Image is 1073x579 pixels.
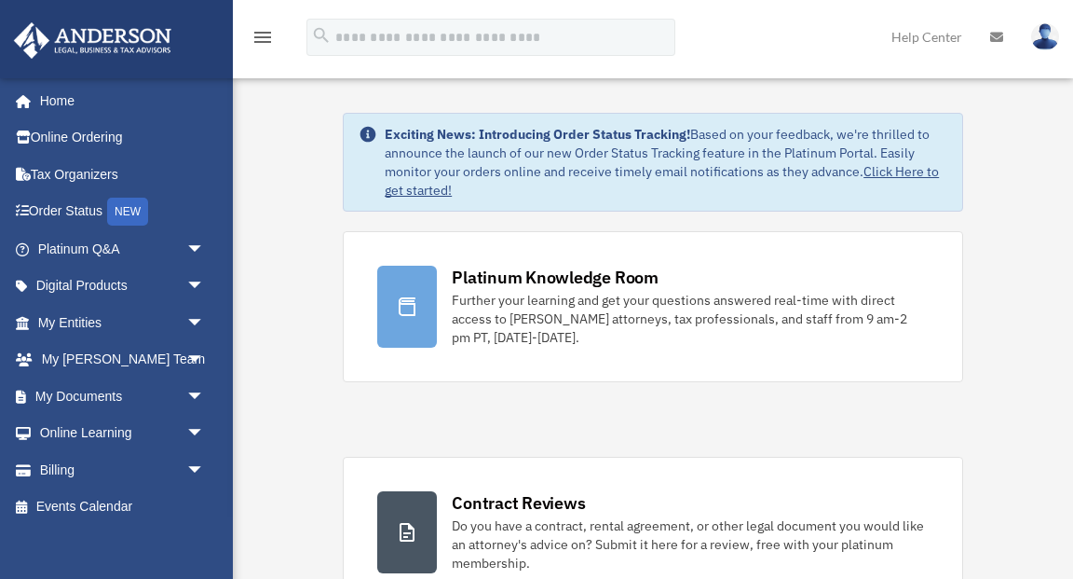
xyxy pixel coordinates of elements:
div: Based on your feedback, we're thrilled to announce the launch of our new Order Status Tracking fe... [385,125,947,200]
span: arrow_drop_down [186,268,224,306]
a: Online Ordering [13,119,233,157]
span: arrow_drop_down [186,415,224,453]
a: Tax Organizers [13,156,233,193]
a: Platinum Q&Aarrow_drop_down [13,230,233,268]
a: My Entitiesarrow_drop_down [13,304,233,341]
a: My Documentsarrow_drop_down [13,378,233,415]
i: search [311,25,332,46]
strong: Exciting News: Introducing Order Status Tracking! [385,126,690,143]
div: Platinum Knowledge Room [452,266,659,289]
a: menu [251,33,274,48]
a: Billingarrow_drop_down [13,451,233,489]
a: Digital Productsarrow_drop_down [13,268,233,305]
span: arrow_drop_down [186,341,224,379]
span: arrow_drop_down [186,378,224,416]
img: Anderson Advisors Platinum Portal [8,22,177,59]
span: arrow_drop_down [186,230,224,269]
a: Order StatusNEW [13,193,233,231]
div: Contract Reviews [452,491,585,515]
div: Do you have a contract, rental agreement, or other legal document you would like an attorney's ad... [452,517,929,572]
a: Online Learningarrow_drop_down [13,415,233,452]
a: My [PERSON_NAME] Teamarrow_drop_down [13,341,233,379]
img: User Pic [1031,23,1059,50]
i: menu [251,26,274,48]
a: Events Calendar [13,489,233,526]
div: NEW [107,198,148,226]
a: Home [13,82,224,119]
span: arrow_drop_down [186,451,224,489]
span: arrow_drop_down [186,304,224,342]
a: Platinum Knowledge Room Further your learning and get your questions answered real-time with dire... [343,231,963,382]
a: Click Here to get started! [385,163,939,199]
div: Further your learning and get your questions answered real-time with direct access to [PERSON_NAM... [452,291,929,347]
